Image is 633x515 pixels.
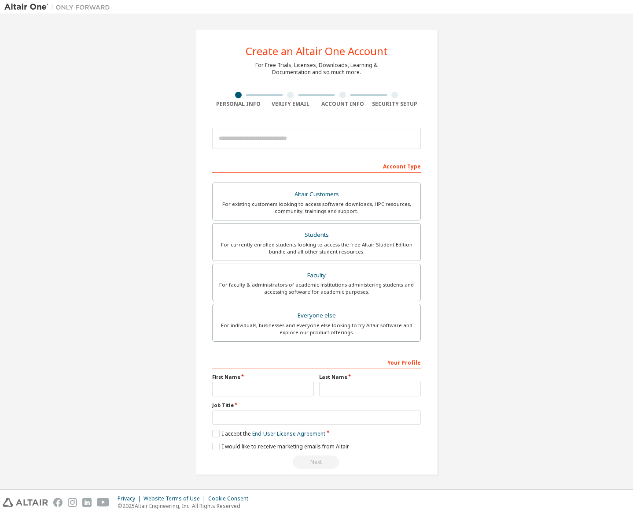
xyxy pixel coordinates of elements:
div: Account Type [212,159,421,173]
div: For currently enrolled students looking to access the free Altair Student Edition bundle and all ... [218,241,415,255]
img: instagram.svg [68,498,77,507]
div: Read and acccept EULA to continue [212,455,421,469]
div: For Free Trials, Licenses, Downloads, Learning & Documentation and so much more. [255,62,378,76]
a: End-User License Agreement [252,430,325,437]
div: Website Terms of Use [144,495,208,502]
div: Your Profile [212,355,421,369]
img: altair_logo.svg [3,498,48,507]
div: Altair Customers [218,188,415,201]
img: linkedin.svg [82,498,92,507]
p: © 2025 Altair Engineering, Inc. All Rights Reserved. [118,502,254,510]
div: Security Setup [369,101,421,108]
label: First Name [212,373,314,381]
div: Cookie Consent [208,495,254,502]
div: For individuals, businesses and everyone else looking to try Altair software and explore our prod... [218,322,415,336]
label: Last Name [319,373,421,381]
div: Everyone else [218,310,415,322]
img: Altair One [4,3,114,11]
div: Privacy [118,495,144,502]
img: facebook.svg [53,498,63,507]
div: Verify Email [265,101,317,108]
div: For existing customers looking to access software downloads, HPC resources, community, trainings ... [218,201,415,215]
div: Personal Info [212,101,265,108]
div: Students [218,229,415,241]
div: Faculty [218,269,415,282]
img: youtube.svg [97,498,110,507]
label: Job Title [212,402,421,409]
label: I would like to receive marketing emails from Altair [212,443,349,450]
div: For faculty & administrators of academic institutions administering students and accessing softwa... [218,281,415,295]
div: Create an Altair One Account [246,46,388,56]
label: I accept the [212,430,325,437]
div: Account Info [316,101,369,108]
